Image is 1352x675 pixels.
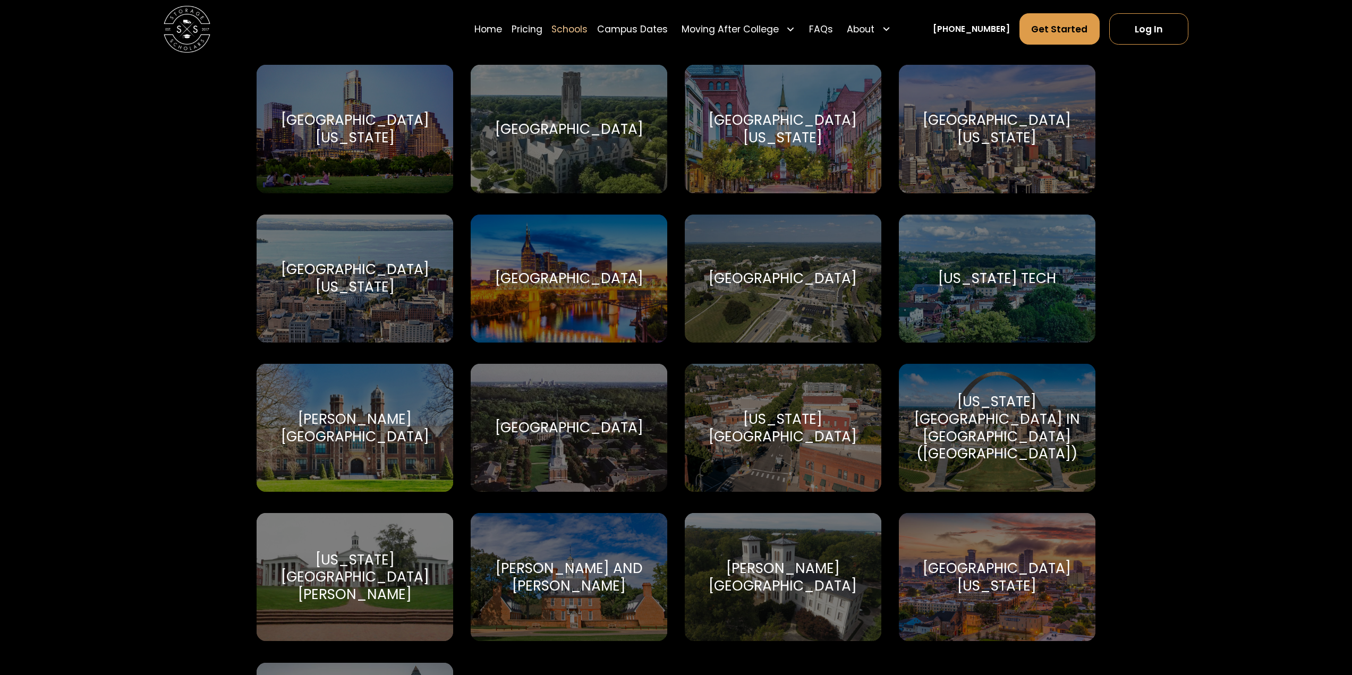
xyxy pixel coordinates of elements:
[495,270,643,287] div: [GEOGRAPHIC_DATA]
[709,270,857,287] div: [GEOGRAPHIC_DATA]
[685,65,881,193] a: Go to selected school
[685,364,881,492] a: Go to selected school
[913,393,1081,463] div: [US_STATE][GEOGRAPHIC_DATA] in [GEOGRAPHIC_DATA] ([GEOGRAPHIC_DATA])
[1109,13,1188,45] a: Log In
[257,215,453,343] a: Go to selected school
[597,13,668,45] a: Campus Dates
[938,270,1056,287] div: [US_STATE] Tech
[933,23,1010,35] a: [PHONE_NUMBER]
[164,6,210,53] img: Storage Scholars main logo
[512,13,542,45] a: Pricing
[913,112,1081,147] div: [GEOGRAPHIC_DATA][US_STATE]
[495,121,643,138] div: [GEOGRAPHIC_DATA]
[677,13,800,45] div: Moving After College
[474,13,502,45] a: Home
[271,551,439,604] div: [US_STATE][GEOGRAPHIC_DATA][PERSON_NAME]
[899,215,1095,343] a: Go to selected school
[471,215,667,343] a: Go to selected school
[685,513,881,641] a: Go to selected school
[685,215,881,343] a: Go to selected school
[699,411,867,446] div: [US_STATE][GEOGRAPHIC_DATA]
[271,112,439,147] div: [GEOGRAPHIC_DATA][US_STATE]
[899,364,1095,492] a: Go to selected school
[271,261,439,296] div: [GEOGRAPHIC_DATA][US_STATE]
[699,112,867,147] div: [GEOGRAPHIC_DATA][US_STATE]
[471,364,667,492] a: Go to selected school
[899,513,1095,641] a: Go to selected school
[899,65,1095,193] a: Go to selected school
[257,513,453,641] a: Go to selected school
[843,13,896,45] div: About
[164,6,210,53] a: home
[257,65,453,193] a: Go to selected school
[271,411,439,446] div: [PERSON_NAME][GEOGRAPHIC_DATA]
[847,22,874,36] div: About
[682,22,779,36] div: Moving After College
[913,560,1081,595] div: [GEOGRAPHIC_DATA][US_STATE]
[471,513,667,641] a: Go to selected school
[471,65,667,193] a: Go to selected school
[495,419,643,437] div: [GEOGRAPHIC_DATA]
[484,560,653,595] div: [PERSON_NAME] and [PERSON_NAME]
[1019,13,1100,45] a: Get Started
[551,13,588,45] a: Schools
[809,13,833,45] a: FAQs
[699,560,867,595] div: [PERSON_NAME][GEOGRAPHIC_DATA]
[257,364,453,492] a: Go to selected school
